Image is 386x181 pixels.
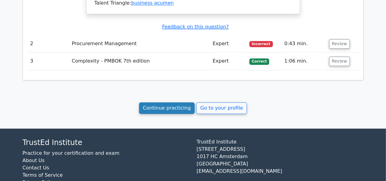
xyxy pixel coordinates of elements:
[23,165,49,171] a: Contact Us
[131,0,174,6] a: business acumen
[210,35,247,53] td: Expert
[23,172,63,178] a: Terms of Service
[23,150,119,156] a: Practice for your certification and exam
[329,39,350,49] button: Review
[282,35,326,53] td: 0:43 min.
[28,35,69,53] td: 2
[249,41,273,47] span: Incorrect
[28,53,69,70] td: 3
[249,59,269,65] span: Correct
[23,139,189,147] h4: TrustEd Institute
[139,103,195,114] a: Continue practicing
[69,35,210,53] td: Procurement Management
[162,24,229,30] a: Feedback on this question?
[196,103,247,114] a: Go to your profile
[282,53,326,70] td: 1:06 min.
[329,57,350,66] button: Review
[69,53,210,70] td: Complexity - PMBOK 7th edition
[210,53,247,70] td: Expert
[23,158,45,164] a: About Us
